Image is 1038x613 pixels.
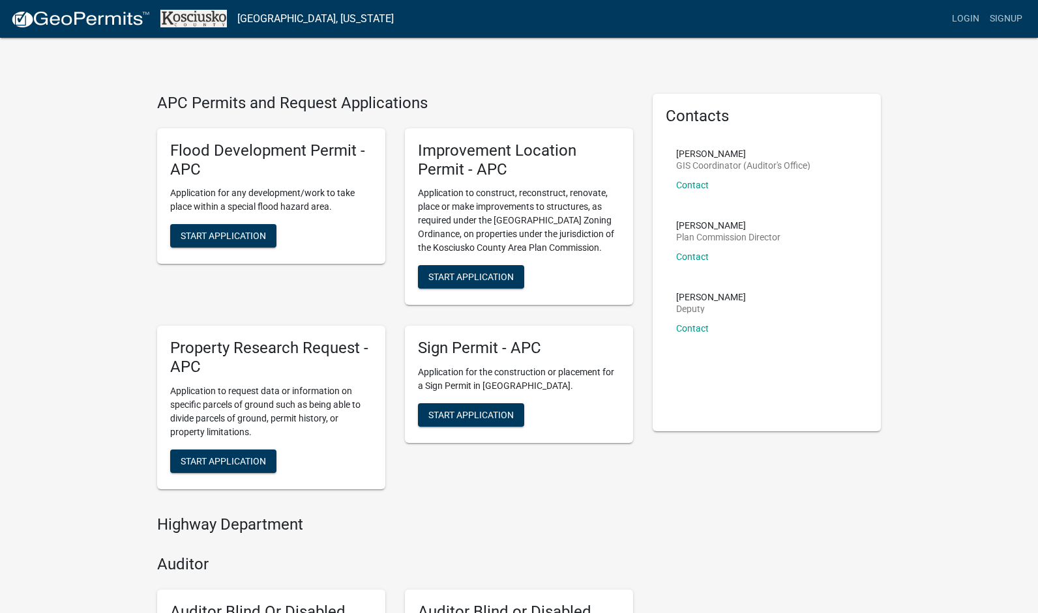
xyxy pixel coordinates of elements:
p: Plan Commission Director [676,233,780,242]
button: Start Application [170,449,276,473]
p: Application to construct, reconstruct, renovate, place or make improvements to structures, as req... [418,186,620,255]
a: [GEOGRAPHIC_DATA], [US_STATE] [237,8,394,30]
h5: Flood Development Permit - APC [170,141,372,179]
h4: Auditor [157,555,633,574]
p: [PERSON_NAME] [676,292,746,302]
p: Application for any development/work to take place within a special flood hazard area. [170,186,372,214]
button: Start Application [418,403,524,427]
h5: Sign Permit - APC [418,339,620,358]
h5: Property Research Request - APC [170,339,372,377]
a: Contact [676,323,709,334]
a: Login [947,7,985,31]
p: [PERSON_NAME] [676,221,780,230]
span: Start Application [181,455,266,466]
button: Start Application [418,265,524,289]
p: Deputy [676,304,746,313]
button: Start Application [170,224,276,248]
a: Contact [676,251,709,262]
p: Application to request data or information on specific parcels of ground such as being able to di... [170,384,372,439]
h4: Highway Department [157,515,633,534]
span: Start Application [428,272,514,282]
h5: Contacts [666,107,868,126]
h4: APC Permits and Request Applications [157,94,633,113]
h5: Improvement Location Permit - APC [418,141,620,179]
a: Signup [985,7,1028,31]
p: GIS Coordinator (Auditor's Office) [676,161,810,170]
p: [PERSON_NAME] [676,149,810,158]
span: Start Application [428,410,514,420]
p: Application for the construction or placement for a Sign Permit in [GEOGRAPHIC_DATA]. [418,365,620,393]
span: Start Application [181,231,266,241]
img: Kosciusko County, Indiana [160,10,227,27]
a: Contact [676,180,709,190]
